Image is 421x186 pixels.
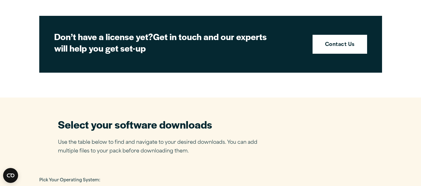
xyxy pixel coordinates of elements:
button: Open CMP widget [3,168,18,183]
p: Use the table below to find and navigate to your desired downloads. You can add multiple files to... [58,138,267,156]
h2: Select your software downloads [58,117,267,131]
strong: Contact Us [325,41,355,49]
a: Contact Us [313,35,367,54]
h2: Get in touch and our experts will help you get set-up [54,31,272,54]
strong: Don’t have a license yet? [54,30,153,43]
span: Pick Your Operating System: [39,178,100,182]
